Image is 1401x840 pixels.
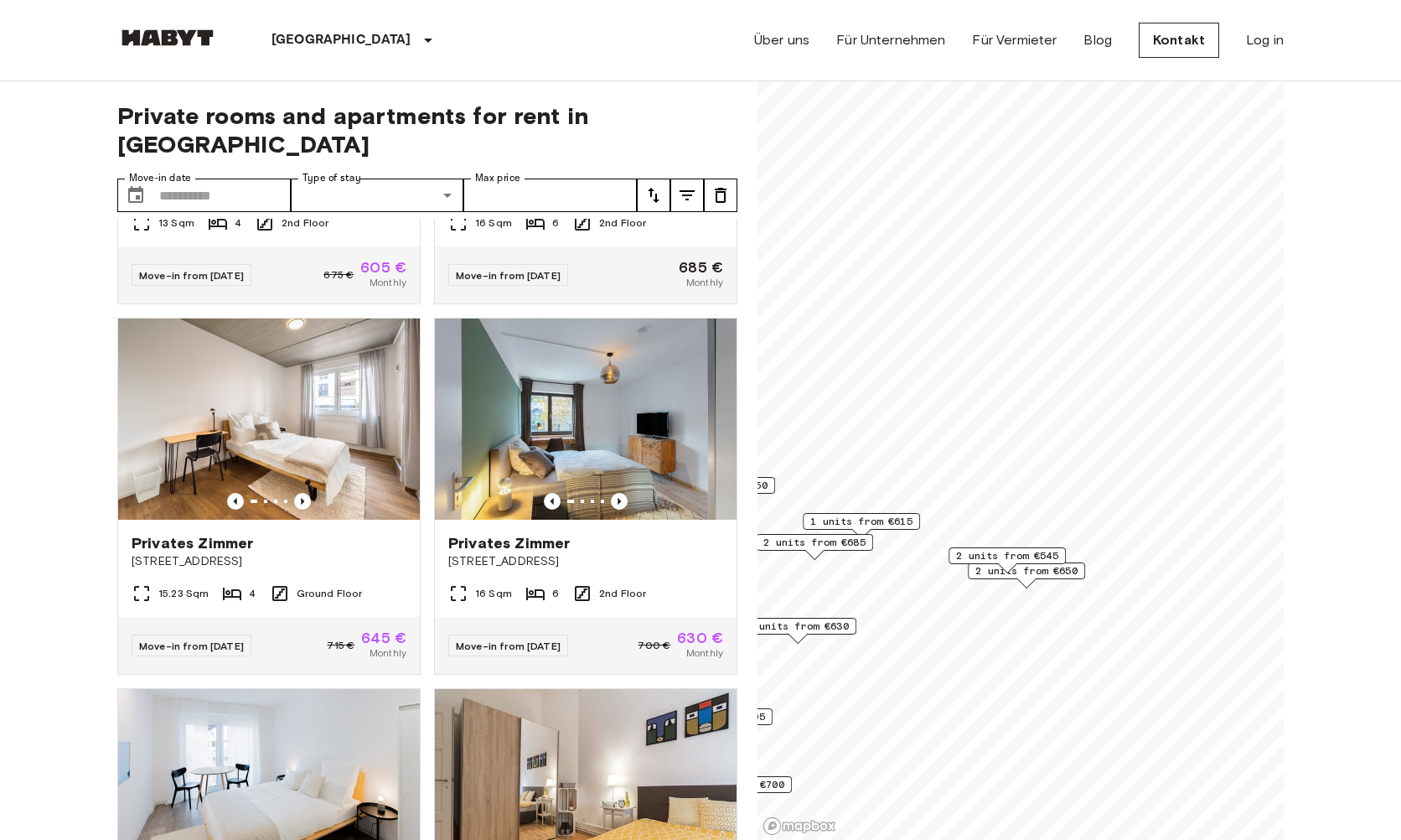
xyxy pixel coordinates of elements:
[552,215,559,231] span: 6
[435,319,737,520] img: Marketing picture of unit DE-04-042-002-04HF
[810,514,912,529] span: 1 units from €615
[739,618,856,644] div: Map marker
[763,535,866,550] span: 2 units from €685
[665,478,768,493] span: 1 units from €650
[119,179,153,212] button: Choose date
[682,777,784,792] span: 1 units from €700
[117,318,421,675] a: Marketing picture of unit DE-04-037-001-01QPrevious imagePrevious imagePrivates Zimmer[STREET_ADD...
[448,533,570,553] span: Privates Zimmer
[975,563,1078,578] span: 2 units from €650
[158,586,209,601] span: 15.23 Sqm
[972,30,1057,50] a: Für Vermieter
[294,493,311,510] button: Previous image
[129,171,191,185] label: Move-in date
[1139,23,1219,58] a: Kontakt
[836,30,945,50] a: Für Unternehmen
[370,646,406,661] span: Monthly
[803,513,920,539] div: Map marker
[599,586,646,601] span: 2nd Floor
[370,275,406,290] span: Monthly
[670,179,704,212] button: tune
[1246,30,1284,50] a: Log in
[323,267,354,283] span: 675 €
[235,215,241,231] span: 4
[956,548,1058,563] span: 2 units from €545
[611,493,628,510] button: Previous image
[434,318,737,675] a: Marketing picture of unit DE-04-042-002-04HFPrevious imagePrevious imagePrivates Zimmer[STREET_AD...
[763,817,836,836] a: Mapbox logo
[704,179,737,212] button: tune
[282,215,328,231] span: 2nd Floor
[302,171,361,185] label: Type of stay
[139,640,244,652] span: Move-in from [DATE]
[360,260,406,275] span: 605 €
[638,638,670,653] span: 700 €
[754,30,809,50] a: Über uns
[132,533,253,553] span: Privates Zimmer
[552,586,559,601] span: 6
[747,619,849,634] span: 4 units from €630
[637,179,670,212] button: tune
[686,646,723,661] span: Monthly
[968,563,1085,589] div: Map marker
[456,269,561,282] span: Move-in from [DATE]
[686,275,723,290] span: Monthly
[249,586,256,601] span: 4
[117,29,218,46] img: Habyt
[117,101,737,158] span: Private rooms and apartments for rent in [GEOGRAPHIC_DATA]
[663,709,765,724] span: 3 units from €605
[475,586,512,601] span: 16 Sqm
[118,319,420,520] img: Marketing picture of unit DE-04-037-001-01Q
[227,493,244,510] button: Previous image
[139,269,244,282] span: Move-in from [DATE]
[544,493,561,510] button: Previous image
[599,215,646,231] span: 2nd Floor
[456,640,561,652] span: Move-in from [DATE]
[949,547,1066,573] div: Map marker
[756,534,873,560] div: Map marker
[448,553,723,570] span: [STREET_ADDRESS]
[475,171,520,185] label: Max price
[1083,30,1112,50] a: Blog
[271,30,411,50] p: [GEOGRAPHIC_DATA]
[361,630,406,646] span: 645 €
[475,215,512,231] span: 16 Sqm
[679,260,723,275] span: 685 €
[158,215,194,231] span: 13 Sqm
[327,638,354,653] span: 715 €
[677,630,723,646] span: 630 €
[297,586,363,601] span: Ground Floor
[132,553,406,570] span: [STREET_ADDRESS]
